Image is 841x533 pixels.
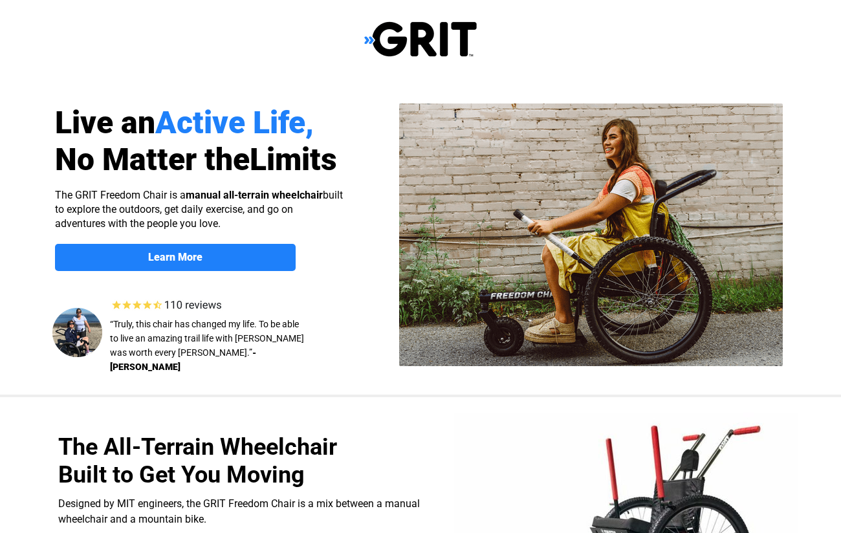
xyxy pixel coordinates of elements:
span: The All-Terrain Wheelchair Built to Get You Moving [58,433,337,488]
span: “Truly, this chair has changed my life. To be able to live an amazing trail life with [PERSON_NAM... [110,319,304,358]
strong: Learn More [148,251,202,263]
span: The GRIT Freedom Chair is a built to explore the outdoors, get daily exercise, and go on adventur... [55,189,343,230]
strong: manual all-terrain wheelchair [186,189,323,201]
span: Live an [55,104,155,141]
span: Active Life, [155,104,314,141]
span: No Matter the [55,141,250,178]
span: Designed by MIT engineers, the GRIT Freedom Chair is a mix between a manual wheelchair and a moun... [58,497,420,525]
a: Learn More [55,244,296,271]
span: Limits [250,141,337,178]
